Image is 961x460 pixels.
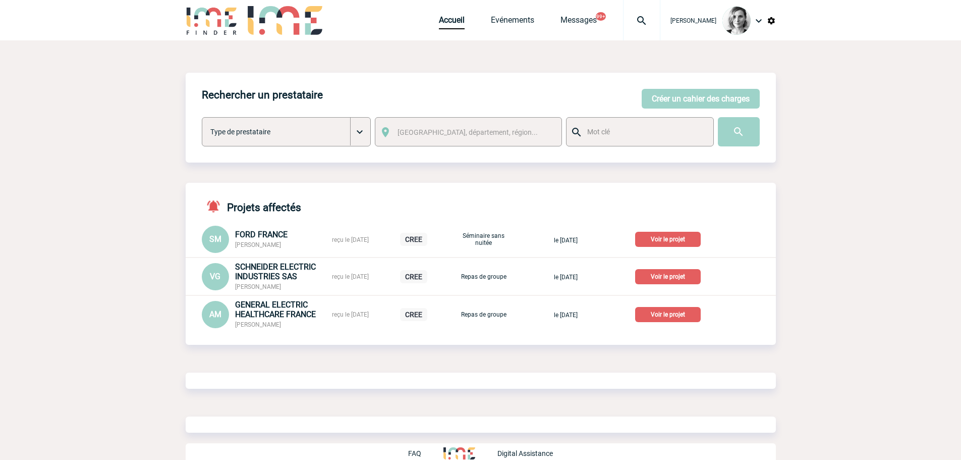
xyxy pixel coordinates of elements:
p: CREE [400,308,427,321]
input: Mot clé [585,125,704,138]
span: GENERAL ELECTRIC HEALTHCARE FRANCE [235,300,316,319]
a: Accueil [439,15,465,29]
span: [PERSON_NAME] [235,321,281,328]
p: Digital Assistance [497,449,553,457]
h4: Rechercher un prestataire [202,89,323,101]
a: Voir le projet [635,271,705,281]
p: Repas de groupe [459,273,509,280]
a: Messages [560,15,597,29]
p: Voir le projet [635,269,701,284]
p: Voir le projet [635,232,701,247]
button: 99+ [596,12,606,21]
img: http://www.idealmeetingsevents.fr/ [443,447,475,459]
p: Repas de groupe [459,311,509,318]
p: Séminaire sans nuitée [459,232,509,246]
span: [GEOGRAPHIC_DATA], département, région... [398,128,538,136]
span: VG [210,272,220,281]
p: FAQ [408,449,421,457]
span: AM [209,310,221,319]
p: Voir le projet [635,307,701,322]
span: SM [209,234,221,244]
img: IME-Finder [186,6,238,35]
a: Voir le projet [635,234,705,243]
img: notifications-active-24-px-r.png [206,199,227,214]
span: le [DATE] [554,274,578,281]
span: reçu le [DATE] [332,273,369,280]
span: [PERSON_NAME] [235,283,281,290]
span: reçu le [DATE] [332,236,369,243]
h4: Projets affectés [202,199,301,214]
span: SCHNEIDER ELECTRIC INDUSTRIES SAS [235,262,316,281]
a: FAQ [408,448,443,457]
span: le [DATE] [554,237,578,244]
a: Evénements [491,15,534,29]
span: [PERSON_NAME] [235,241,281,248]
span: FORD FRANCE [235,230,288,239]
span: [PERSON_NAME] [670,17,716,24]
img: 103019-1.png [722,7,751,35]
p: CREE [400,270,427,283]
a: Voir le projet [635,309,705,319]
p: CREE [400,233,427,246]
input: Submit [718,117,760,146]
span: reçu le [DATE] [332,311,369,318]
span: le [DATE] [554,312,578,319]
